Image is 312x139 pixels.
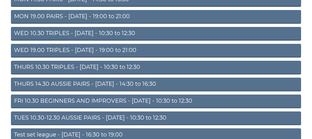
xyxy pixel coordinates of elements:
[11,44,301,58] a: WED 19.00 TRIPLES - [DATE] - 19:00 to 21:00
[11,61,301,75] a: THURS 10.30 TRIPLES - [DATE] - 10:30 to 12:30
[11,27,301,41] a: WED 10.30 TRIPLES - [DATE] - 10:30 to 12:30
[11,10,301,24] a: MON 19.00 PAIRS - [DATE] - 19:00 to 21:00
[11,111,301,125] a: TUES 10.30-12.30 AUSSIE PAIRS - [DATE] - 10:30 to 12:30
[11,95,301,108] a: FRI 10.30 BEGINNERS AND IMPROVERS - [DATE] - 10:30 to 12:30
[11,78,301,91] a: THURS 14.30 AUSSIE PAIRS - [DATE] - 14:30 to 16:30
